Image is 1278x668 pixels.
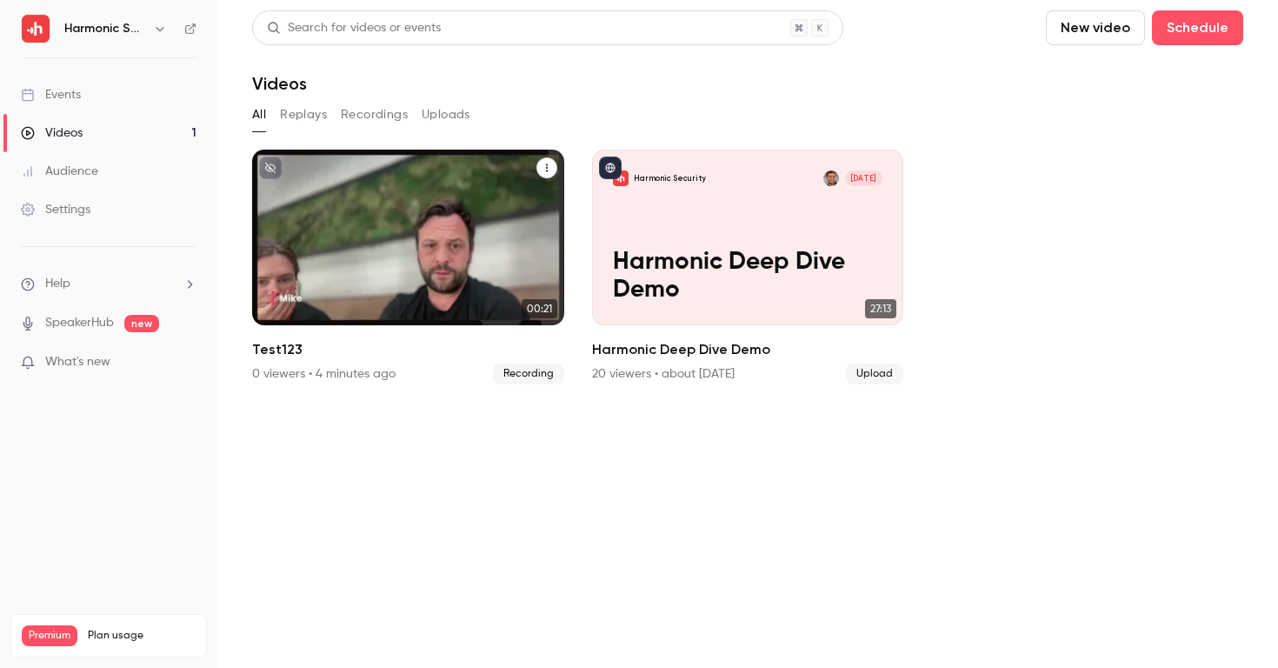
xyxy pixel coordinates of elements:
span: Help [45,275,70,293]
li: help-dropdown-opener [21,275,196,293]
p: / 90 [172,646,196,662]
a: SpeakerHub [45,314,114,332]
p: Test123 [273,276,542,304]
span: Plan usage [88,629,196,643]
iframe: Noticeable Trigger [176,355,196,371]
button: Uploads [422,101,470,129]
li: Test123 [252,150,564,384]
button: unpublished [259,157,282,179]
img: Harmonic Security [22,15,50,43]
p: Harmonic Deep Dive Demo [613,248,882,304]
button: All [252,101,266,129]
span: 00:21 [522,299,557,318]
li: Harmonic Deep Dive Demo [592,150,904,384]
span: [DATE] [845,170,883,186]
span: 1 [172,649,176,659]
p: Harmonic Security [294,173,366,184]
ul: Videos [252,150,1243,384]
section: Videos [252,10,1243,658]
a: Harmonic Deep Dive DemoHarmonic SecurityAlastair Paterson[DATE]Harmonic Deep Dive Demo27:13Harmon... [592,150,904,384]
span: Recording [493,364,564,384]
span: Premium [22,625,77,646]
p: Harmonic Security [634,173,706,184]
span: What's new [45,353,110,371]
h2: Harmonic Deep Dive Demo [592,339,904,360]
div: Audience [21,163,98,180]
span: Upload [846,364,903,384]
span: [DATE] [505,170,543,186]
div: Settings [21,201,90,218]
span: 27:13 [865,299,896,318]
h6: Harmonic Security [64,20,146,37]
div: 20 viewers • about [DATE] [592,365,735,383]
div: Search for videos or events [267,19,441,37]
button: Schedule [1152,10,1243,45]
div: Events [21,86,81,104]
img: Alastair Paterson [823,170,839,186]
button: New video [1046,10,1145,45]
button: Replays [280,101,327,129]
button: published [599,157,622,179]
a: 00:21Test1230 viewers • 4 minutes agoRecording [252,150,564,384]
button: Recordings [341,101,408,129]
div: Videos [21,124,83,142]
span: new [124,315,159,332]
div: 0 viewers • 4 minutes ago [252,365,396,383]
p: Videos [22,646,55,662]
h2: Test123 [252,339,564,360]
h1: Videos [252,73,307,94]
